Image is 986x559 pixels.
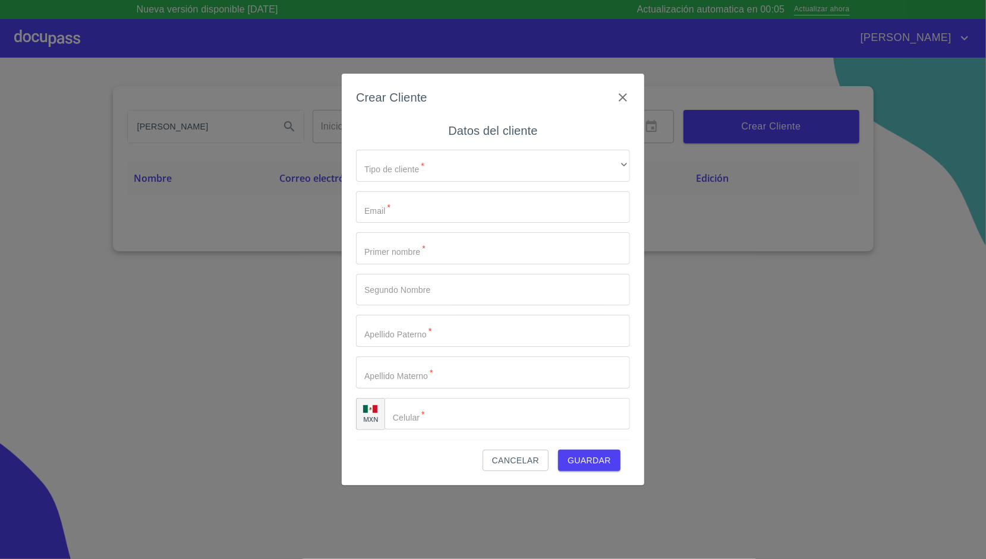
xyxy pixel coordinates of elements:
[363,415,379,424] p: MXN
[568,453,611,468] span: Guardar
[558,450,620,472] button: Guardar
[356,88,427,107] h6: Crear Cliente
[483,450,549,472] button: Cancelar
[492,453,539,468] span: Cancelar
[448,121,537,140] h6: Datos del cliente
[363,405,377,413] img: R93DlvwvvjP9fbrDwZeCRYBHk45OWMq+AAOlFVsxT89f82nwPLnD58IP7+ANJEaWYhP0Tx8kkA0WlQMPQsAAgwAOmBj20AXj6...
[356,150,630,182] div: ​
